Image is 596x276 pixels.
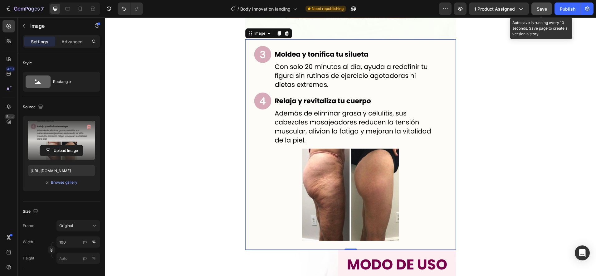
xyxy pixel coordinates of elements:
div: Rectangle [53,75,91,89]
input: px% [56,236,100,248]
button: % [81,238,89,246]
button: px [90,238,98,246]
div: Source [23,103,44,111]
button: Publish [554,2,581,15]
iframe: Design area [105,17,596,276]
div: px [83,239,87,245]
div: Open Intercom Messenger [575,245,590,260]
label: Height [23,255,34,261]
div: 450 [6,66,15,71]
div: Undo/Redo [118,2,143,15]
input: https://example.com/image.jpg [28,165,95,176]
button: 1 product assigned [469,2,529,15]
div: Beta [5,114,15,119]
div: Size [23,207,39,216]
div: % [92,255,96,261]
p: Image [30,22,83,30]
div: px [83,255,87,261]
span: Save [537,6,547,12]
img: gempages_573722773097022354-4fba26b7-64a1-4d5c-ab1e-8d441e215788.png [140,22,351,232]
p: 7 [41,5,44,12]
span: Original [59,223,73,229]
div: Publish [560,6,575,12]
p: Advanced [61,38,83,45]
button: Save [531,2,552,15]
button: Upload Image [40,145,83,156]
div: Style [23,60,32,66]
button: Browse gallery [51,179,78,186]
span: 1 product assigned [474,6,515,12]
span: Body innovation landing [240,6,291,12]
div: % [92,239,96,245]
span: / [237,6,239,12]
div: Image [148,13,161,19]
button: 7 [2,2,46,15]
button: px [90,254,98,262]
input: px% [56,253,100,264]
div: Browse gallery [51,180,77,185]
p: Settings [31,38,48,45]
button: Original [56,220,100,231]
span: or [46,179,49,186]
button: % [81,254,89,262]
label: Frame [23,223,34,229]
label: Width [23,239,33,245]
span: Need republishing [312,6,344,12]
